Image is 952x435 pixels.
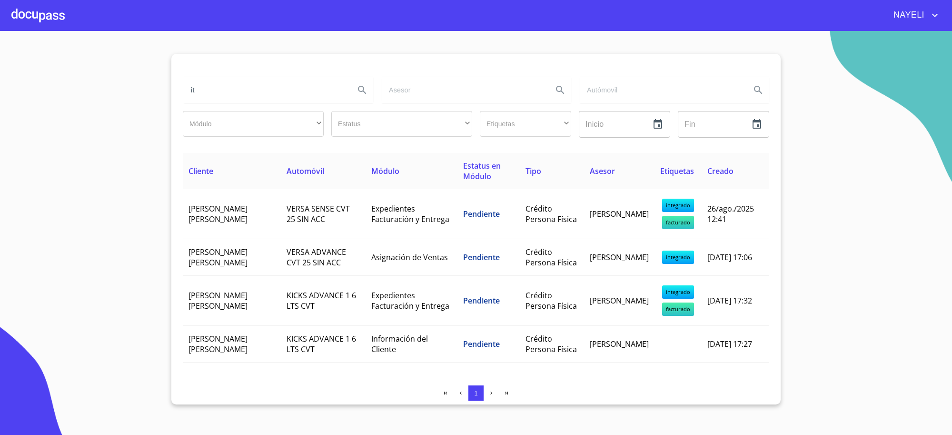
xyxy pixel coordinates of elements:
[707,166,734,176] span: Creado
[707,339,752,349] span: [DATE] 17:27
[468,385,484,401] button: 1
[371,203,449,224] span: Expedientes Facturación y Entrega
[662,285,694,299] span: integrado
[474,390,477,397] span: 1
[463,295,500,306] span: Pendiente
[371,334,428,354] span: Información del Cliente
[886,8,929,23] span: NAYELI
[351,79,374,101] button: Search
[886,8,941,23] button: account of current user
[526,166,541,176] span: Tipo
[188,166,213,176] span: Cliente
[480,111,571,137] div: ​
[590,166,615,176] span: Asesor
[662,303,694,316] span: facturado
[371,166,399,176] span: Módulo
[188,247,248,268] span: [PERSON_NAME] [PERSON_NAME]
[526,203,577,224] span: Crédito Persona Física
[579,77,743,103] input: search
[463,252,500,263] span: Pendiente
[188,334,248,354] span: [PERSON_NAME] [PERSON_NAME]
[331,111,472,137] div: ​
[662,199,694,212] span: integrado
[287,203,350,224] span: VERSA SENSE CVT 25 SIN ACC
[707,252,752,263] span: [DATE] 17:06
[526,247,577,268] span: Crédito Persona Física
[287,334,356,354] span: KICKS ADVANCE 1 6 LTS CVT
[287,290,356,311] span: KICKS ADVANCE 1 6 LTS CVT
[707,203,754,224] span: 26/ago./2025 12:41
[590,252,649,263] span: [PERSON_NAME]
[463,209,500,219] span: Pendiente
[707,295,752,306] span: [DATE] 17:32
[660,166,694,176] span: Etiquetas
[287,166,324,176] span: Automóvil
[381,77,545,103] input: search
[371,252,448,263] span: Asignación de Ventas
[590,209,649,219] span: [PERSON_NAME]
[549,79,572,101] button: Search
[188,203,248,224] span: [PERSON_NAME] [PERSON_NAME]
[463,161,501,182] span: Estatus en Módulo
[590,339,649,349] span: [PERSON_NAME]
[183,77,347,103] input: search
[747,79,770,101] button: Search
[463,339,500,349] span: Pendiente
[662,216,694,229] span: facturado
[526,290,577,311] span: Crédito Persona Física
[188,290,248,311] span: [PERSON_NAME] [PERSON_NAME]
[590,295,649,306] span: [PERSON_NAME]
[526,334,577,354] span: Crédito Persona Física
[183,111,324,137] div: ​
[371,290,449,311] span: Expedientes Facturación y Entrega
[287,247,346,268] span: VERSA ADVANCE CVT 25 SIN ACC
[662,251,694,264] span: integrado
